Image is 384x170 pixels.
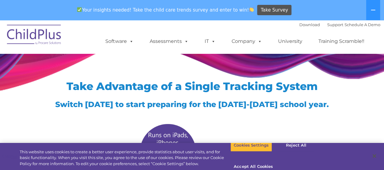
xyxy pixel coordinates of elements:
[261,5,288,16] span: Take Survey
[4,20,65,51] img: ChildPlus by Procare Solutions
[75,4,257,16] span: Your insights needed! Take the child care trends survey and enter to win!
[230,139,272,152] button: Cookies Settings
[226,35,268,47] a: Company
[77,7,82,12] img: ✅
[299,22,320,27] a: Download
[199,35,222,47] a: IT
[299,22,380,27] font: |
[272,35,308,47] a: University
[55,100,329,109] span: Switch [DATE] to start preparing for the [DATE]-[DATE] school year.
[20,149,230,167] div: This website uses cookies to create a better user experience, provide statistics about user visit...
[249,7,254,12] img: 👏
[257,5,291,16] a: Take Survey
[327,22,343,27] a: Support
[312,35,370,47] a: Training Scramble!!
[144,35,195,47] a: Assessments
[66,80,318,93] span: Take Advantage of a Single Tracking System
[368,149,381,163] button: Close
[99,35,140,47] a: Software
[277,139,315,152] button: Reject All
[345,22,380,27] a: Schedule A Demo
